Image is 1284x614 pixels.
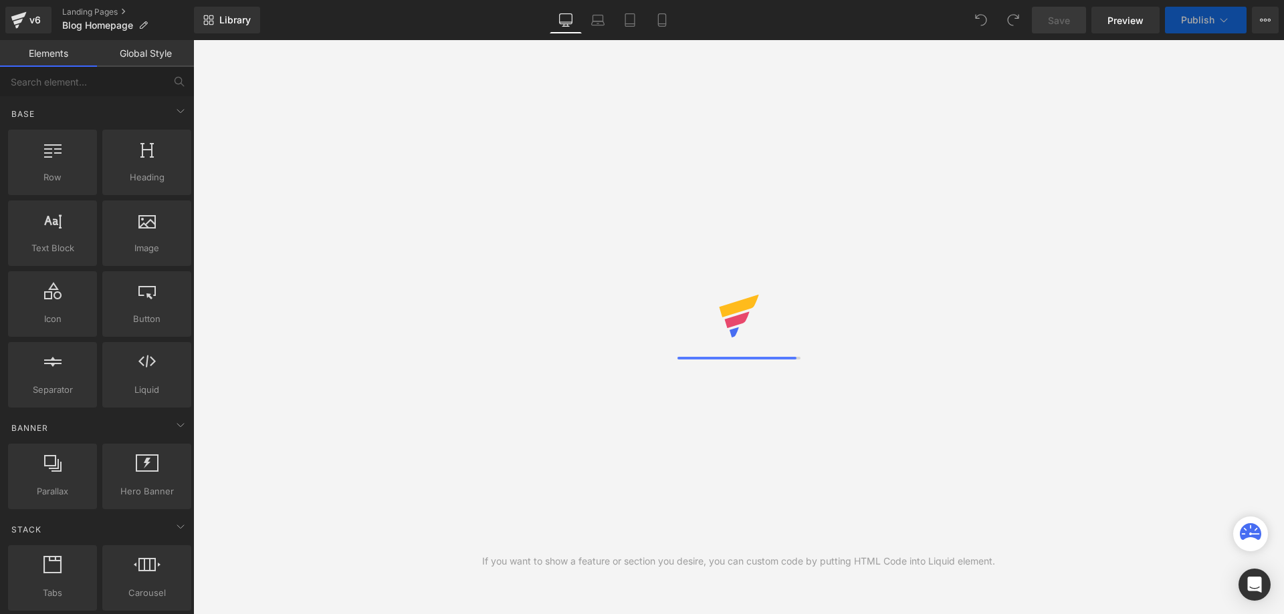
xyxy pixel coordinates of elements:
span: Heading [106,170,187,184]
span: Banner [10,422,49,434]
a: Preview [1091,7,1160,33]
button: Redo [1000,7,1027,33]
button: Publish [1165,7,1247,33]
span: Library [219,14,251,26]
button: More [1252,7,1279,33]
a: Desktop [550,7,582,33]
span: Separator [12,383,93,397]
span: Text Block [12,241,93,255]
div: If you want to show a feature or section you desire, you can custom code by putting HTML Code int... [482,554,995,569]
span: Image [106,241,187,255]
span: Hero Banner [106,484,187,498]
a: Mobile [646,7,678,33]
span: Base [10,108,36,120]
span: Carousel [106,586,187,600]
span: Row [12,170,93,184]
a: Global Style [97,40,194,67]
button: Undo [968,7,994,33]
span: Preview [1107,13,1144,27]
span: Parallax [12,484,93,498]
span: Liquid [106,383,187,397]
span: Stack [10,523,43,536]
div: v6 [27,11,43,29]
a: v6 [5,7,51,33]
a: New Library [194,7,260,33]
span: Blog Homepage [62,20,133,31]
a: Landing Pages [62,7,194,17]
span: Tabs [12,586,93,600]
span: Save [1048,13,1070,27]
div: Open Intercom Messenger [1239,569,1271,601]
span: Publish [1181,15,1214,25]
a: Laptop [582,7,614,33]
span: Icon [12,312,93,326]
span: Button [106,312,187,326]
a: Tablet [614,7,646,33]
